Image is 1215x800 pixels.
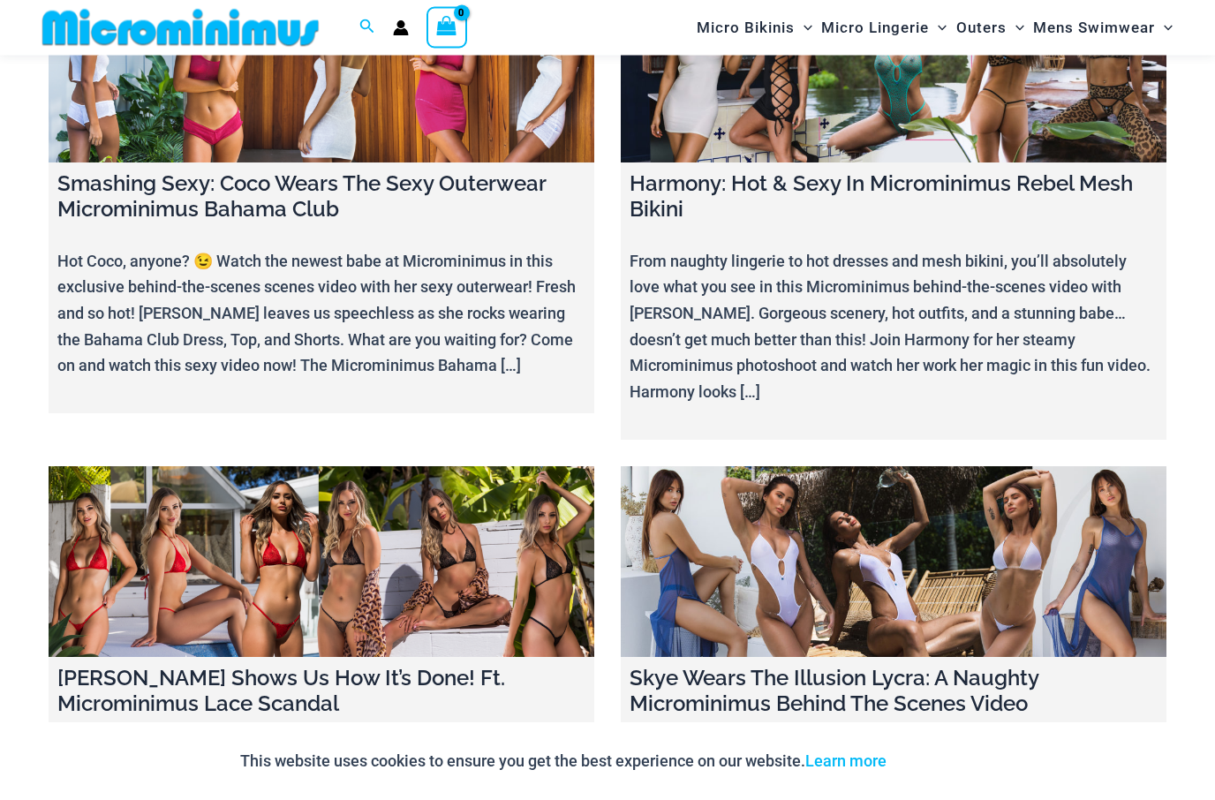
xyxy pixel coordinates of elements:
h4: Harmony: Hot & Sexy In Microminimus Rebel Mesh Bikini [630,172,1158,223]
a: Tayla Shows Us How It’s Done! Ft. Microminimus Lace Scandal [49,467,594,659]
p: From naughty lingerie to hot dresses and mesh bikini, you’ll absolutely love what you see in this... [630,249,1158,406]
span: Menu Toggle [929,5,947,50]
span: Menu Toggle [1007,5,1024,50]
a: Search icon link [359,17,375,39]
a: Mens SwimwearMenu ToggleMenu Toggle [1029,5,1177,50]
p: Hot Coco, anyone? 😉 Watch the newest babe at Microminimus in this exclusive behind-the-scenes sce... [57,249,585,381]
a: OutersMenu ToggleMenu Toggle [952,5,1029,50]
h4: Skye Wears The Illusion Lycra: A Naughty Microminimus Behind The Scenes Video [630,667,1158,718]
span: Mens Swimwear [1033,5,1155,50]
a: Micro BikinisMenu ToggleMenu Toggle [692,5,817,50]
button: Accept [900,740,975,782]
a: View Shopping Cart, empty [426,7,467,48]
h4: Smashing Sexy: Coco Wears The Sexy Outerwear Microminimus Bahama Club [57,172,585,223]
nav: Site Navigation [690,3,1180,53]
img: MM SHOP LOGO FLAT [35,8,326,48]
span: Menu Toggle [1155,5,1173,50]
span: Outers [956,5,1007,50]
a: Learn more [805,751,887,770]
span: Micro Lingerie [821,5,929,50]
h4: [PERSON_NAME] Shows Us How It’s Done! Ft. Microminimus Lace Scandal [57,667,585,718]
span: Menu Toggle [795,5,812,50]
a: Skye Wears The Illusion Lycra: A Naughty Microminimus Behind The Scenes Video [621,467,1166,659]
p: This website uses cookies to ensure you get the best experience on our website. [240,748,887,774]
a: Micro LingerieMenu ToggleMenu Toggle [817,5,951,50]
a: Account icon link [393,20,409,36]
span: Micro Bikinis [697,5,795,50]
